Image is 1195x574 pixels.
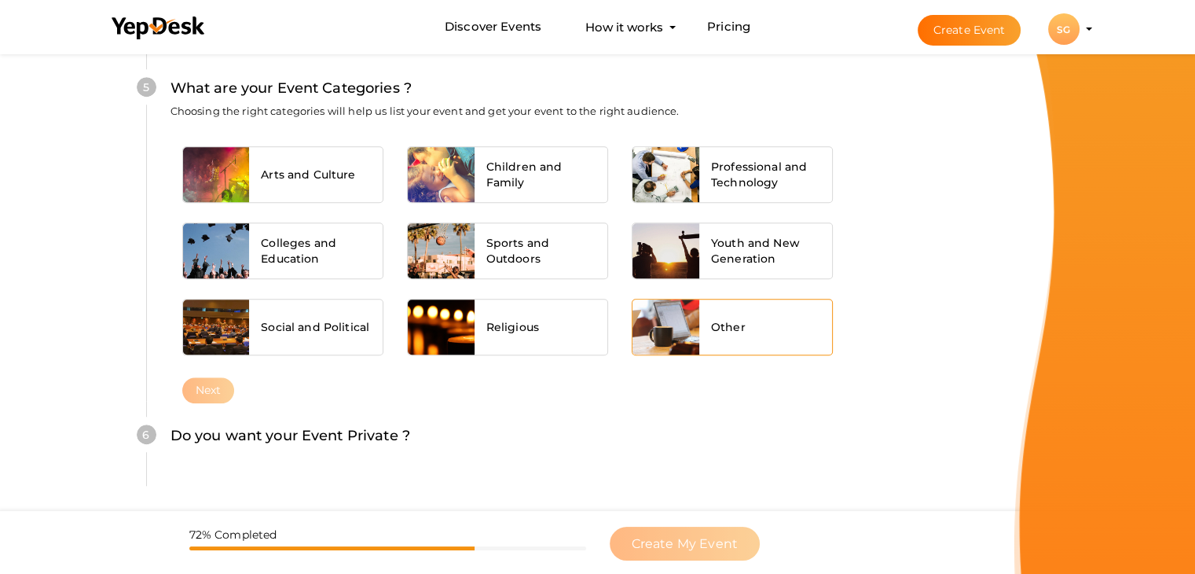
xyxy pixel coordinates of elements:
span: Social and Political [261,319,369,335]
span: Youth and New Generation [711,235,821,267]
button: Next [182,377,235,403]
label: Do you want your Event Private ? [170,425,410,447]
a: Pricing [707,13,750,42]
span: Sports and Outdoors [486,235,596,267]
button: Create My Event [610,527,760,561]
label: 72% Completed [189,527,277,543]
div: 5 [137,77,156,97]
button: Create Event [918,15,1021,46]
span: Colleges and Education [261,235,371,267]
span: Professional and Technology [711,159,821,190]
label: Choosing the right categories will help us list your event and get your event to the right audience. [170,104,680,119]
label: What are your Event Categories ? [170,77,412,100]
profile-pic: SG [1048,24,1080,35]
button: How it works [581,13,668,42]
span: Religious [486,319,539,335]
div: SG [1048,13,1080,45]
span: Create My Event [632,536,738,551]
span: Arts and Culture [261,167,355,182]
div: 6 [137,425,156,444]
a: Discover Events [445,13,541,42]
span: Children and Family [486,159,596,190]
span: Other [711,319,746,335]
button: SG [1043,13,1084,46]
